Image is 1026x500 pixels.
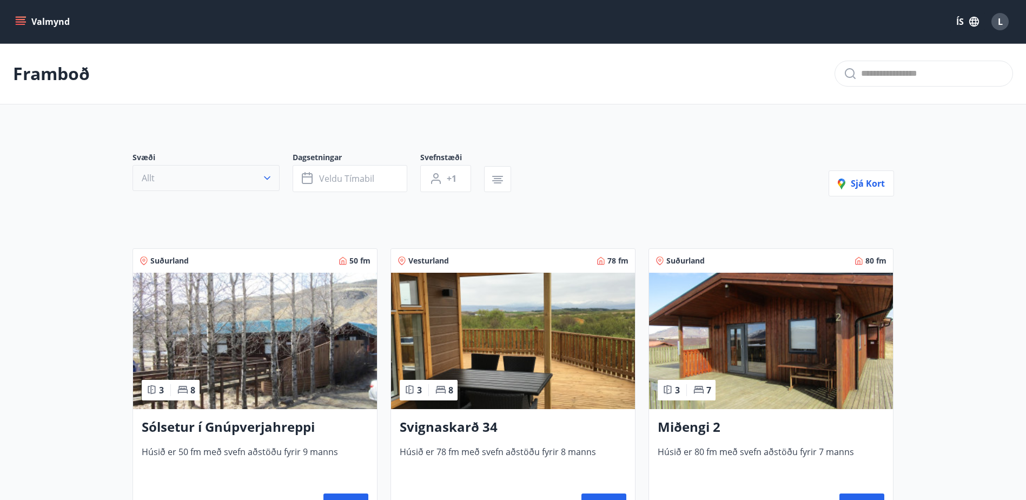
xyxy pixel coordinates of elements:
[706,384,711,396] span: 7
[998,16,1003,28] span: L
[13,12,74,31] button: menu
[838,177,885,189] span: Sjá kort
[675,384,680,396] span: 3
[417,384,422,396] span: 3
[190,384,195,396] span: 8
[987,9,1013,35] button: L
[293,152,420,165] span: Dagsetningar
[658,418,884,437] h3: Miðengi 2
[159,384,164,396] span: 3
[142,446,368,482] span: Húsið er 50 fm með svefn aðstöðu fyrir 9 manns
[420,152,484,165] span: Svefnstæði
[829,170,894,196] button: Sjá kort
[666,255,705,266] span: Suðurland
[400,446,626,482] span: Húsið er 78 fm með svefn aðstöðu fyrir 8 manns
[319,173,374,185] span: Veldu tímabil
[133,152,293,165] span: Svæði
[420,165,471,192] button: +1
[448,384,453,396] span: 8
[400,418,626,437] h3: Svignaskarð 34
[607,255,628,266] span: 78 fm
[349,255,370,266] span: 50 fm
[150,255,189,266] span: Suðurland
[950,12,985,31] button: ÍS
[133,165,280,191] button: Allt
[408,255,449,266] span: Vesturland
[865,255,886,266] span: 80 fm
[133,273,377,409] img: Paella dish
[447,173,456,185] span: +1
[142,418,368,437] h3: Sólsetur í Gnúpverjahreppi
[658,446,884,482] span: Húsið er 80 fm með svefn aðstöðu fyrir 7 manns
[649,273,893,409] img: Paella dish
[13,62,90,85] p: Framboð
[142,172,155,184] span: Allt
[391,273,635,409] img: Paella dish
[293,165,407,192] button: Veldu tímabil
